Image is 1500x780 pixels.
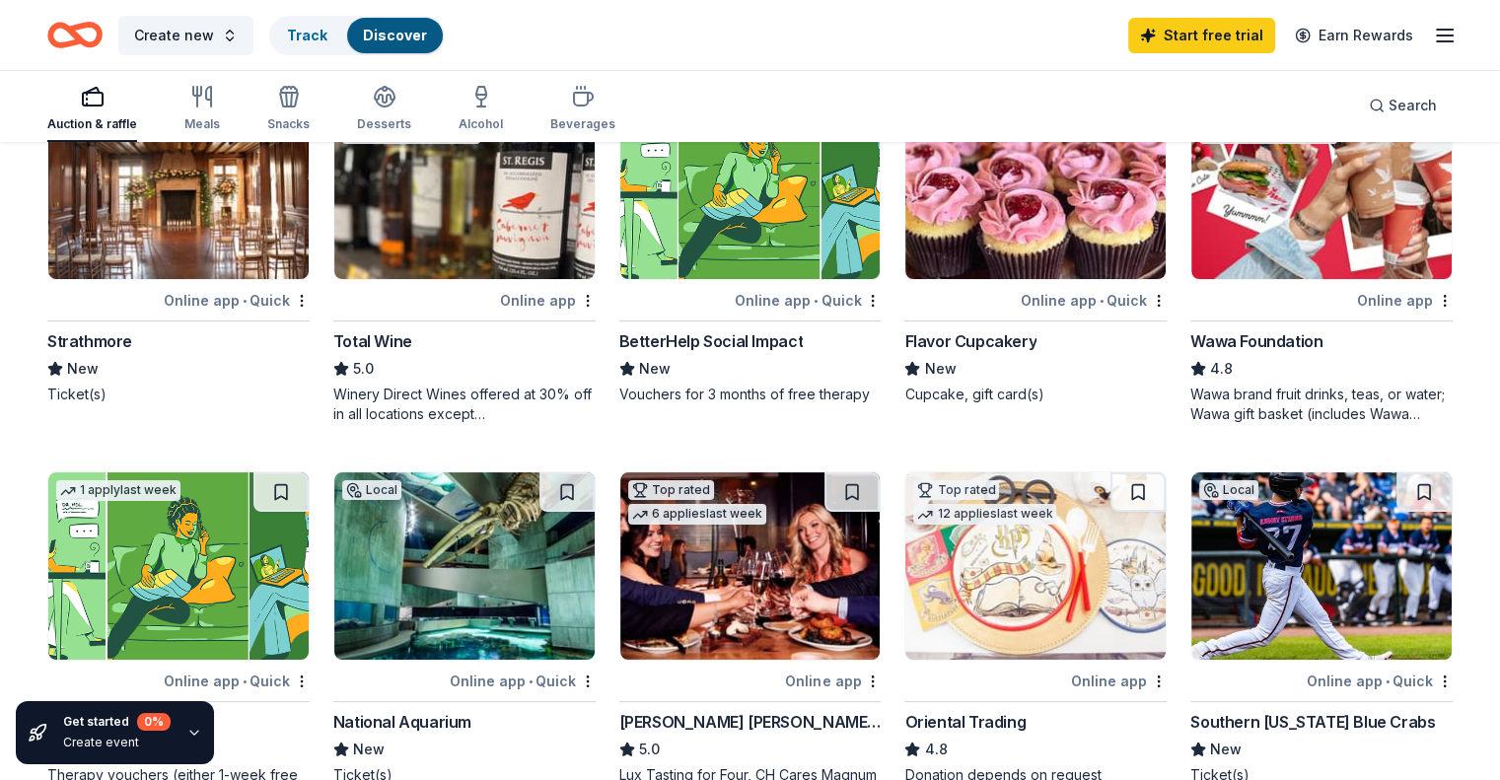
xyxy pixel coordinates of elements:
[1389,94,1437,117] span: Search
[619,385,882,404] div: Vouchers for 3 months of free therapy
[550,116,615,132] div: Beverages
[164,669,310,693] div: Online app Quick
[529,674,533,689] span: •
[785,669,881,693] div: Online app
[814,293,818,309] span: •
[269,16,445,55] button: TrackDiscover
[47,329,132,353] div: Strathmore
[619,91,882,404] a: Image for BetterHelp Social Impact21 applieslast weekOnline app•QuickBetterHelp Social ImpactNewV...
[1353,86,1453,125] button: Search
[904,385,1167,404] div: Cupcake, gift card(s)
[459,116,503,132] div: Alcohol
[550,77,615,142] button: Beverages
[56,480,180,501] div: 1 apply last week
[287,27,327,43] a: Track
[333,710,471,734] div: National Aquarium
[267,77,310,142] button: Snacks
[63,713,171,731] div: Get started
[47,91,310,404] a: Image for StrathmoreLocalOnline app•QuickStrathmoreNewTicket(s)
[1191,92,1452,279] img: Image for Wawa Foundation
[353,357,374,381] span: 5.0
[450,669,596,693] div: Online app Quick
[639,357,671,381] span: New
[118,16,253,55] button: Create new
[47,12,103,58] a: Home
[333,329,412,353] div: Total Wine
[619,710,882,734] div: [PERSON_NAME] [PERSON_NAME] Winery and Restaurants
[333,385,596,424] div: Winery Direct Wines offered at 30% off in all locations except [GEOGRAPHIC_DATA], [GEOGRAPHIC_DAT...
[353,738,385,761] span: New
[357,116,411,132] div: Desserts
[619,329,803,353] div: BetterHelp Social Impact
[1190,91,1453,424] a: Image for Wawa FoundationTop rated2 applieslast weekOnline appWawa Foundation4.8Wawa brand fruit ...
[1307,669,1453,693] div: Online app Quick
[47,385,310,404] div: Ticket(s)
[47,77,137,142] button: Auction & raffle
[334,472,595,660] img: Image for National Aquarium
[1190,385,1453,424] div: Wawa brand fruit drinks, teas, or water; Wawa gift basket (includes Wawa products and coupons)
[243,674,247,689] span: •
[47,116,137,132] div: Auction & raffle
[620,92,881,279] img: Image for BetterHelp Social Impact
[620,472,881,660] img: Image for Cooper's Hawk Winery and Restaurants
[913,480,999,500] div: Top rated
[243,293,247,309] span: •
[639,738,660,761] span: 5.0
[48,472,309,660] img: Image for BetterHelp
[904,710,1026,734] div: Oriental Trading
[67,357,99,381] span: New
[904,91,1167,404] a: Image for Flavor CupcakeryLocalOnline app•QuickFlavor CupcakeryNewCupcake, gift card(s)
[735,288,881,313] div: Online app Quick
[904,329,1036,353] div: Flavor Cupcakery
[267,116,310,132] div: Snacks
[184,116,220,132] div: Meals
[1190,329,1322,353] div: Wawa Foundation
[1191,472,1452,660] img: Image for Southern Maryland Blue Crabs
[334,92,595,279] img: Image for Total Wine
[924,738,947,761] span: 4.8
[628,504,766,525] div: 6 applies last week
[500,288,596,313] div: Online app
[1100,293,1104,309] span: •
[905,92,1166,279] img: Image for Flavor Cupcakery
[184,77,220,142] button: Meals
[342,480,401,500] div: Local
[1128,18,1275,53] a: Start free trial
[1071,669,1167,693] div: Online app
[363,27,427,43] a: Discover
[164,288,310,313] div: Online app Quick
[1021,288,1167,313] div: Online app Quick
[48,92,309,279] img: Image for Strathmore
[924,357,956,381] span: New
[459,77,503,142] button: Alcohol
[1386,674,1390,689] span: •
[905,472,1166,660] img: Image for Oriental Trading
[137,713,171,731] div: 0 %
[1357,288,1453,313] div: Online app
[1210,357,1233,381] span: 4.8
[1190,710,1435,734] div: Southern [US_STATE] Blue Crabs
[357,77,411,142] button: Desserts
[134,24,214,47] span: Create new
[1210,738,1242,761] span: New
[1283,18,1425,53] a: Earn Rewards
[333,91,596,424] a: Image for Total WineTop rated2 applieslast weekOnline appTotal Wine5.0Winery Direct Wines offered...
[913,504,1056,525] div: 12 applies last week
[628,480,714,500] div: Top rated
[63,735,171,750] div: Create event
[1199,480,1258,500] div: Local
